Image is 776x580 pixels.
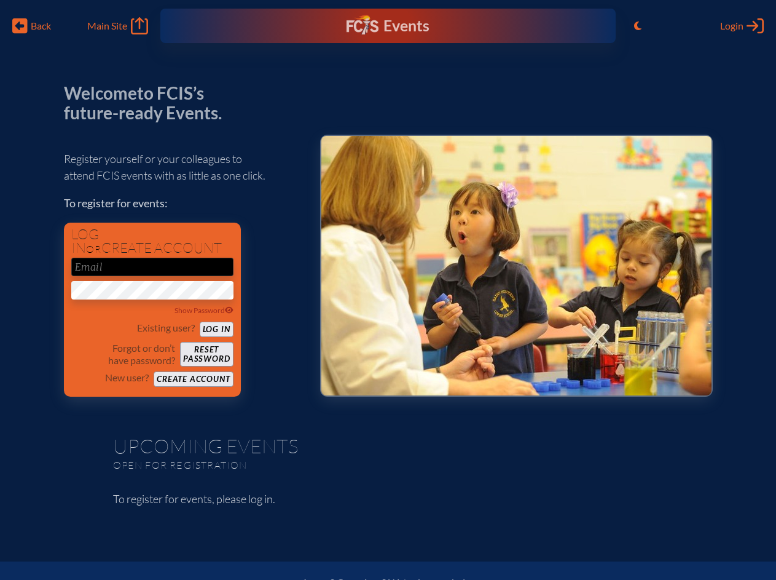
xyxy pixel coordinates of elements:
a: Main Site [87,17,147,34]
span: Back [31,20,51,32]
p: New user? [105,371,149,384]
img: Events [321,136,711,395]
button: Resetpassword [180,342,233,367]
p: Welcome to FCIS’s future-ready Events. [64,84,236,122]
span: or [86,243,101,255]
span: Login [720,20,743,32]
button: Log in [200,322,233,337]
p: Open for registration [113,459,437,471]
input: Email [71,258,233,276]
p: Existing user? [137,322,195,334]
p: To register for events: [64,195,300,212]
h1: Log in create account [71,228,233,255]
div: FCIS Events — Future ready [294,15,482,37]
span: Main Site [87,20,127,32]
h1: Upcoming Events [113,436,664,456]
p: Forgot or don’t have password? [71,342,176,367]
p: To register for events, please log in. [113,491,664,507]
button: Create account [154,371,233,387]
span: Show Password [174,306,233,315]
p: Register yourself or your colleagues to attend FCIS events with as little as one click. [64,151,300,184]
